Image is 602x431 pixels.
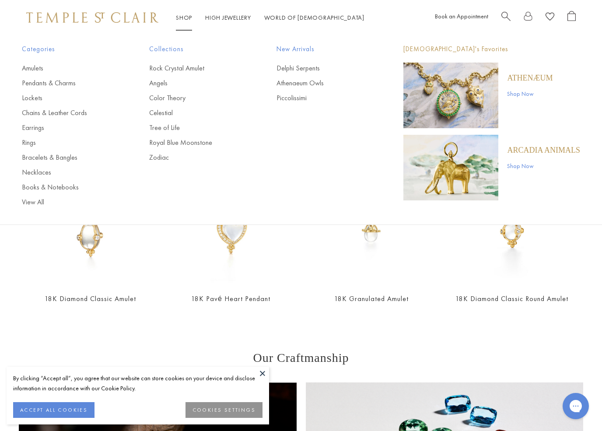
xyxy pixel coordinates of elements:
[22,197,114,207] a: View All
[22,182,114,192] a: Books & Notebooks
[22,138,114,147] a: Rings
[22,93,114,103] a: Lockets
[149,138,241,147] a: Royal Blue Moonstone
[22,168,114,177] a: Necklaces
[507,145,580,155] a: ARCADIA ANIMALS
[191,294,270,303] a: 18K Pavé Heart Pendant
[185,402,262,418] button: COOKIES SETTINGS
[22,123,114,133] a: Earrings
[45,294,136,303] a: 18K Diamond Classic Amulet
[276,93,369,103] a: Piccolissimi
[149,153,241,162] a: Zodiac
[334,294,409,303] a: 18K Granulated Amulet
[22,44,114,55] span: Categories
[149,93,241,103] a: Color Theory
[546,11,554,25] a: View Wishlist
[435,12,488,20] a: Book an Appointment
[205,14,251,21] a: High JewelleryHigh Jewellery
[507,89,553,98] a: Shop Now
[22,108,114,118] a: Chains & Leather Cords
[276,63,369,73] a: Delphi Serpents
[567,11,576,25] a: Open Shopping Bag
[276,78,369,88] a: Athenaeum Owls
[149,108,241,118] a: Celestial
[13,402,94,418] button: ACCEPT ALL COOKIES
[276,44,369,55] span: New Arrivals
[264,14,364,21] a: World of [DEMOGRAPHIC_DATA]World of [DEMOGRAPHIC_DATA]
[22,63,114,73] a: Amulets
[149,44,241,55] span: Collections
[507,73,553,83] a: Athenæum
[501,11,511,25] a: Search
[22,153,114,162] a: Bracelets & Bangles
[558,390,593,422] iframe: Gorgias live chat messenger
[149,123,241,133] a: Tree of Life
[149,63,241,73] a: Rock Crystal Amulet
[403,44,580,55] p: [DEMOGRAPHIC_DATA]'s Favorites
[26,12,158,23] img: Temple St. Clair
[13,373,262,393] div: By clicking “Accept all”, you agree that our website can store cookies on your device and disclos...
[455,294,568,303] a: 18K Diamond Classic Round Amulet
[507,161,580,171] a: Shop Now
[176,12,364,23] nav: Main navigation
[176,14,192,21] a: ShopShop
[19,351,583,365] h3: Our Craftmanship
[149,78,241,88] a: Angels
[22,78,114,88] a: Pendants & Charms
